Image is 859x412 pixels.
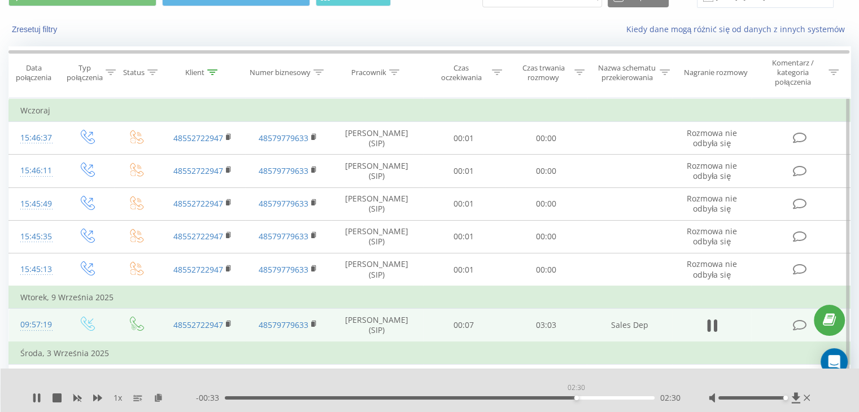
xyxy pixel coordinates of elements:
td: 00:01 [423,220,505,253]
div: 02:30 [565,380,587,396]
div: Komentarz / kategoria połączenia [760,58,826,87]
td: [PERSON_NAME] (SIP) [331,253,423,287]
td: [PERSON_NAME] (SIP) [331,155,423,187]
div: Typ połączenia [67,63,102,82]
td: 00:01 [423,187,505,220]
td: Środa, 3 Września 2025 [9,342,851,365]
div: Accessibility label [574,396,579,400]
td: [PERSON_NAME] (SIP) [331,187,423,220]
td: 00:01 [423,155,505,187]
td: Sales Dep [587,309,672,342]
div: Accessibility label [783,396,787,400]
td: 00:01 [423,122,505,155]
div: 09:57:19 [20,314,50,336]
a: 48552722947 [173,319,223,330]
td: Wtorek, 9 Września 2025 [9,286,851,309]
span: 1 x [114,392,122,404]
a: 48552722947 [173,165,223,176]
a: 48552722947 [173,133,223,143]
div: 15:45:13 [20,258,50,280]
div: 15:46:11 [20,160,50,182]
div: Pracownik [351,68,386,77]
div: Open Intercom Messenger [821,348,848,375]
a: 48579779633 [259,319,308,330]
td: [PERSON_NAME] (SIP) [331,220,423,253]
div: 15:45:49 [20,193,50,215]
td: 03:03 [505,309,587,342]
span: Rozmowa nie odbyła się [687,193,737,214]
span: 02:30 [660,392,681,404]
div: Nazwa schematu przekierowania [598,63,657,82]
div: Czas trwania rozmowy [515,63,572,82]
span: Rozmowa nie odbyła się [687,226,737,247]
a: 48552722947 [173,198,223,209]
a: Kiedy dane mogą różnić się od danych z innych systemów [626,24,851,34]
td: [PERSON_NAME] (SIP) [331,122,423,155]
div: Data połączenia [9,63,58,82]
td: 00:13 [423,364,505,397]
div: 15:45:35 [20,226,50,248]
span: Rozmowa nie odbyła się [687,128,737,148]
a: 48579779633 [259,165,308,176]
td: 00:44 [505,364,587,397]
a: 48579779633 [259,133,308,143]
div: Status [123,68,145,77]
a: 48552722947 [173,264,223,275]
td: 00:00 [505,187,587,220]
button: Zresetuj filtry [8,24,63,34]
td: 00:00 [505,122,587,155]
div: Nagranie rozmowy [684,68,748,77]
td: 00:00 [505,220,587,253]
div: Czas oczekiwania [433,63,490,82]
a: 48579779633 [259,198,308,209]
a: 48579779633 [259,231,308,242]
a: 48579779633 [259,264,308,275]
td: [PERSON_NAME] (SIP) [331,364,423,397]
span: Rozmowa nie odbyła się [687,258,737,279]
td: [PERSON_NAME] (SIP) [331,309,423,342]
td: Wczoraj [9,99,851,122]
span: Rozmowa nie odbyła się [687,160,737,181]
a: 48552722947 [173,231,223,242]
div: 15:46:37 [20,127,50,149]
td: 00:01 [423,253,505,287]
span: - 00:33 [196,392,225,404]
td: 00:00 [505,253,587,287]
div: Klient [185,68,204,77]
div: Numer biznesowy [250,68,311,77]
td: 00:07 [423,309,505,342]
td: 00:00 [505,155,587,187]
